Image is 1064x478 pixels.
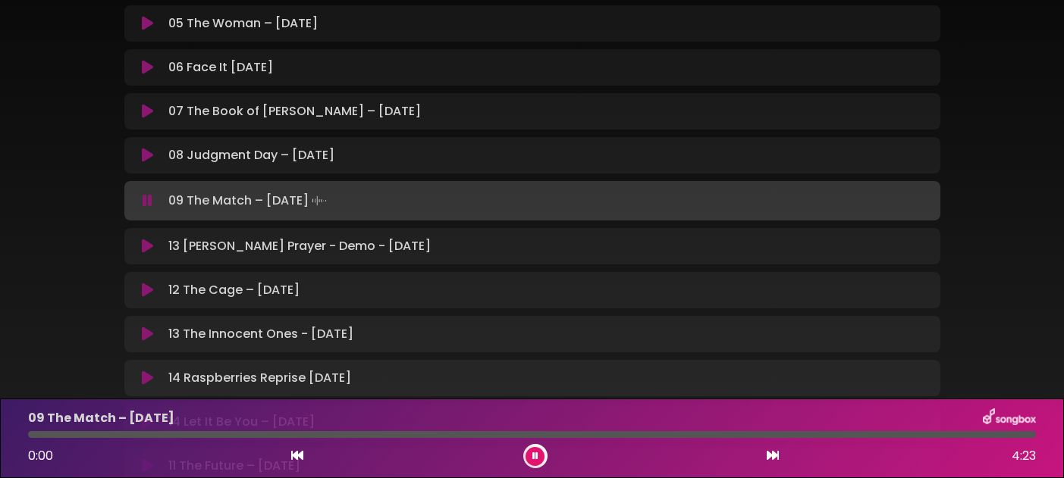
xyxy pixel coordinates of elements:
[168,190,330,211] p: 09 The Match – [DATE]
[168,14,318,33] p: 05 The Woman – [DATE]
[983,408,1036,428] img: songbox-logo-white.png
[309,190,330,211] img: waveform4.gif
[168,237,431,255] p: 13 [PERSON_NAME] Prayer - Demo - [DATE]
[28,447,53,464] span: 0:00
[168,369,351,387] p: 14 Raspberries Reprise [DATE]
[168,325,353,343] p: 13 The Innocent Ones - [DATE]
[28,409,174,427] p: 09 The Match – [DATE]
[168,146,334,164] p: 08 Judgment Day – [DATE]
[168,58,273,77] p: 06 Face It [DATE]
[1012,447,1036,465] span: 4:23
[168,102,421,120] p: 07 The Book of [PERSON_NAME] – [DATE]
[168,281,300,299] p: 12 The Cage – [DATE]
